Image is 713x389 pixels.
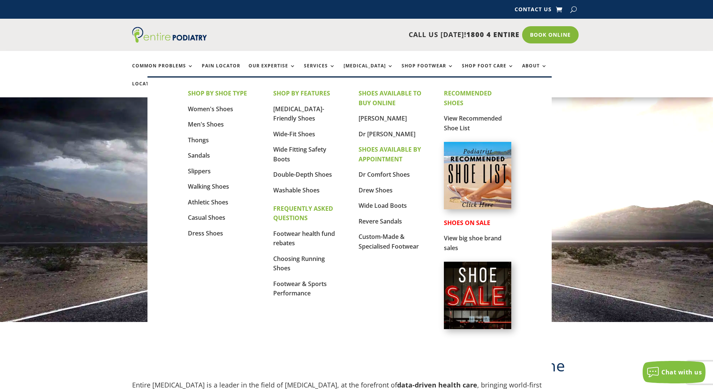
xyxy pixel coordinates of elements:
strong: SHOES AVAILABLE TO BUY ONLINE [359,89,421,107]
a: Women's Shoes [188,105,233,113]
a: Podiatrist Recommended Shoe List Australia [444,203,511,211]
strong: SHOP BY FEATURES [273,89,330,97]
a: Common Problems [132,63,194,79]
a: Athletic Shoes [188,198,228,206]
img: shoe-sale-australia-entire-podiatry [444,262,511,329]
a: Dr [PERSON_NAME] [359,130,415,138]
a: Wide-Fit Shoes [273,130,315,138]
button: Chat with us [643,361,706,383]
h2: – [MEDICAL_DATA] For Everyone [132,355,581,380]
a: Casual Shoes [188,213,225,222]
a: Washable Shoes [273,186,320,194]
a: Services [304,63,335,79]
a: Revere Sandals [359,217,402,225]
a: About [522,63,547,79]
a: Shop Foot Care [462,63,514,79]
a: Shoes on Sale from Entire Podiatry shoe partners [444,323,511,331]
a: View big shoe brand sales [444,234,502,252]
a: [MEDICAL_DATA]-Friendly Shoes [273,105,324,123]
a: [PERSON_NAME] [359,114,407,122]
img: logo (1) [132,27,207,43]
strong: SHOES ON SALE [444,219,490,227]
span: 1800 4 ENTIRE [466,30,519,39]
a: Footwear & Sports Performance [273,280,327,298]
a: Book Online [522,26,579,43]
a: Contact Us [515,7,552,15]
a: Wide Fitting Safety Boots [273,145,326,163]
a: Sandals [188,151,210,159]
strong: SHOP BY SHOE TYPE [188,89,247,97]
a: Shop Footwear [402,63,454,79]
img: podiatrist-recommended-shoe-list-australia-entire-podiatry [444,142,511,209]
a: [MEDICAL_DATA] [344,63,393,79]
a: Walking Shoes [188,182,229,191]
a: Double-Depth Shoes [273,170,332,179]
strong: SHOES AVAILABLE BY APPOINTMENT [359,145,421,163]
a: Pain Locator [202,63,240,79]
a: Wide Load Boots [359,201,407,210]
strong: FREQUENTLY ASKED QUESTIONS [273,204,333,222]
a: Choosing Running Shoes [273,255,325,273]
a: Custom-Made & Specialised Footwear [359,233,419,250]
a: Drew Shoes [359,186,393,194]
a: Dress Shoes [188,229,223,237]
strong: RECOMMENDED SHOES [444,89,492,107]
a: Thongs [188,136,209,144]
a: Entire Podiatry [132,37,207,44]
a: Locations [132,81,170,97]
a: Our Expertise [249,63,296,79]
a: View Recommended Shoe List [444,114,502,132]
p: CALL US [DATE]! [236,30,519,40]
span: Chat with us [661,368,702,376]
a: Slippers [188,167,211,175]
a: Footwear health fund rebates [273,230,335,247]
a: Men's Shoes [188,120,224,128]
a: Dr Comfort Shoes [359,170,410,179]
